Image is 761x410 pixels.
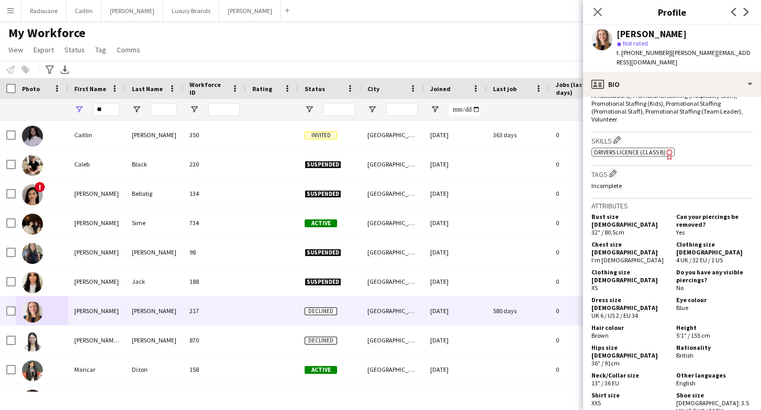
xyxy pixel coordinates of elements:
[550,150,618,179] div: 0
[676,284,684,292] span: No
[676,304,688,312] span: Blue
[591,296,668,312] h5: Dress size [DEMOGRAPHIC_DATA]
[487,120,550,149] div: 363 days
[676,213,753,228] h5: Can your piercings be removed?
[305,307,337,315] span: Declined
[591,371,668,379] h5: Neck/Collar size
[183,326,246,354] div: 870
[361,267,424,296] div: [GEOGRAPHIC_DATA]
[676,324,753,331] h5: Height
[424,238,487,267] div: [DATE]
[424,120,487,149] div: [DATE]
[68,208,126,237] div: [PERSON_NAME]
[126,267,183,296] div: Jack
[676,256,723,264] span: 4 UK / 32 EU / 1 US
[424,208,487,237] div: [DATE]
[591,399,601,407] span: XXS
[66,1,102,21] button: Caitlin
[493,85,517,93] span: Last job
[183,208,246,237] div: 734
[35,182,45,192] span: !
[676,371,753,379] h5: Other languages
[424,355,487,384] div: [DATE]
[583,5,761,19] h3: Profile
[183,150,246,179] div: 230
[22,155,43,176] img: Caleb Black
[305,249,341,257] span: Suspended
[623,39,648,47] span: Not rated
[219,1,281,21] button: [PERSON_NAME]
[305,190,341,198] span: Suspended
[68,179,126,208] div: [PERSON_NAME]
[21,1,66,21] button: Radouane
[95,45,106,54] span: Tag
[361,208,424,237] div: [GEOGRAPHIC_DATA]
[93,103,119,116] input: First Name Filter Input
[305,161,341,169] span: Suspended
[676,343,753,351] h5: Nationality
[305,219,337,227] span: Active
[126,326,183,354] div: [PERSON_NAME]
[591,324,668,331] h5: Hair colour
[68,326,126,354] div: [PERSON_NAME] [PERSON_NAME]
[591,268,668,284] h5: Clothing size [DEMOGRAPHIC_DATA]
[591,359,620,367] span: 36" / 91cm
[591,240,668,256] h5: Chest size [DEMOGRAPHIC_DATA]
[367,85,379,93] span: City
[59,63,71,76] app-action-btn: Export XLSX
[183,238,246,267] div: 98
[386,103,418,116] input: City Filter Input
[74,85,106,93] span: First Name
[550,326,618,354] div: 0
[424,150,487,179] div: [DATE]
[189,105,199,114] button: Open Filter Menu
[591,343,668,359] h5: Hips size [DEMOGRAPHIC_DATA]
[8,45,23,54] span: View
[591,256,664,264] span: I'm [DEMOGRAPHIC_DATA]
[4,43,27,57] a: View
[305,131,337,139] span: Invited
[126,296,183,325] div: [PERSON_NAME]
[591,135,753,146] h3: Skills
[60,43,89,57] a: Status
[676,228,685,236] span: Yes
[183,296,246,325] div: 217
[22,302,43,323] img: Casey Eaton
[68,355,126,384] div: Maricar
[430,105,440,114] button: Open Filter Menu
[189,81,227,96] span: Workforce ID
[676,331,710,339] span: 5'1" / 155 cm
[361,355,424,384] div: [GEOGRAPHIC_DATA]
[252,85,272,93] span: Rating
[550,208,618,237] div: 0
[68,238,126,267] div: [PERSON_NAME]
[74,105,84,114] button: Open Filter Menu
[430,85,451,93] span: Joined
[323,103,355,116] input: Status Filter Input
[163,1,219,21] button: Luxury Brands
[151,103,177,116] input: Last Name Filter Input
[22,331,43,352] img: Maria Veronica Orozco Martinez
[68,296,126,325] div: [PERSON_NAME]
[591,201,753,210] h3: Attributes
[22,126,43,147] img: Caitlin Aldendorff
[617,49,671,57] span: t. [PHONE_NUMBER]
[305,337,337,345] span: Declined
[126,238,183,267] div: [PERSON_NAME]
[117,45,140,54] span: Comms
[591,228,624,236] span: 32" / 80.5cm
[594,148,666,156] span: Drivers Licence (Class B)
[583,72,761,97] div: Bio
[126,120,183,149] div: [PERSON_NAME]
[591,284,598,292] span: XS
[126,179,183,208] div: Bellatig
[43,63,56,76] app-action-btn: Advanced filters
[305,85,325,93] span: Status
[550,238,618,267] div: 0
[208,103,240,116] input: Workforce ID Filter Input
[591,168,753,179] h3: Tags
[424,296,487,325] div: [DATE]
[676,296,753,304] h5: Eye colour
[591,182,753,190] p: Incomplete
[676,379,696,387] span: English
